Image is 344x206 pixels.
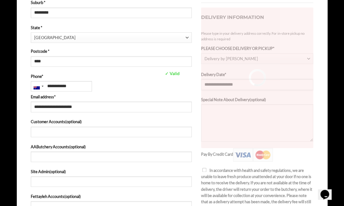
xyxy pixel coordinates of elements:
[31,32,192,43] span: State
[64,194,81,199] span: (optional)
[69,144,86,149] span: (optional)
[31,168,192,175] label: Site Admin
[31,144,192,150] label: AAButchery Accounts
[31,73,192,79] label: Phone
[49,169,66,174] span: (optional)
[34,33,186,43] span: New South Wales
[31,119,192,125] label: Customer Accounts
[31,81,45,91] div: Australia: +61
[31,193,192,199] label: Fettayleh Accounts
[65,119,82,124] span: (optional)
[318,181,338,200] iframe: chat widget
[31,25,192,31] label: State
[163,70,225,77] span: ✓ Valid
[31,94,192,100] label: Email address
[31,48,192,54] label: Postcode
